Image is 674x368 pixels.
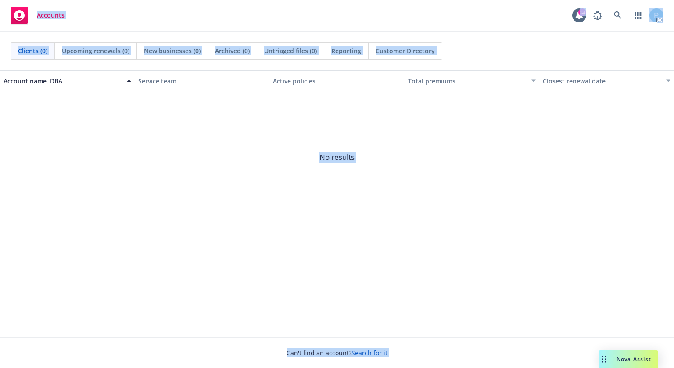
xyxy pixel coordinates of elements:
[62,46,129,55] span: Upcoming renewals (0)
[331,46,361,55] span: Reporting
[351,349,387,357] a: Search for it
[408,76,526,86] div: Total premiums
[135,70,269,91] button: Service team
[37,12,65,19] span: Accounts
[543,76,661,86] div: Closest renewal date
[138,76,266,86] div: Service team
[4,76,122,86] div: Account name, DBA
[376,46,435,55] span: Customer Directory
[18,46,47,55] span: Clients (0)
[609,7,627,24] a: Search
[629,7,647,24] a: Switch app
[7,3,68,28] a: Accounts
[599,350,609,368] div: Drag to move
[144,46,201,55] span: New businesses (0)
[649,8,663,22] img: photo
[273,76,401,86] div: Active policies
[215,46,250,55] span: Archived (0)
[264,46,317,55] span: Untriaged files (0)
[599,350,658,368] button: Nova Assist
[405,70,539,91] button: Total premiums
[287,348,387,357] span: Can't find an account?
[539,70,674,91] button: Closest renewal date
[269,70,404,91] button: Active policies
[617,355,651,363] span: Nova Assist
[589,7,606,24] a: Report a Bug
[578,8,586,16] div: 13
